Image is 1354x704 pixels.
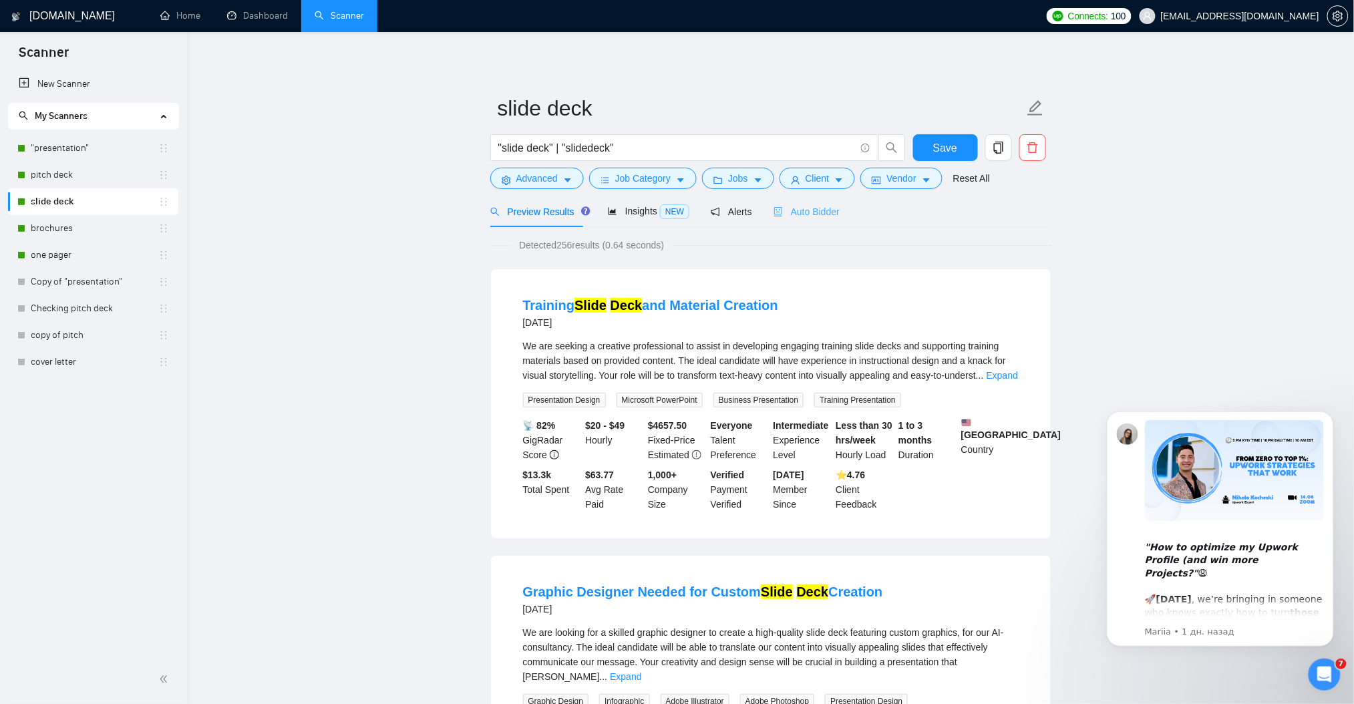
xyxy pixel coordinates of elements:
[31,215,158,242] a: brochures
[711,470,745,480] b: Verified
[771,468,834,512] div: Member Since
[582,418,645,462] div: Hourly
[498,140,855,156] input: Search Freelance Jobs...
[702,168,774,189] button: folderJobscaret-down
[1309,659,1341,691] iframe: Intercom live chat
[814,393,901,407] span: Training Presentation
[31,269,158,295] a: Copy of "presentation"
[771,418,834,462] div: Experience Level
[523,601,883,617] div: [DATE]
[728,171,748,186] span: Jobs
[648,470,677,480] b: 1,000+
[761,584,793,599] mark: Slide
[227,10,288,21] a: dashboardDashboard
[8,188,178,215] li: slide deck
[8,71,178,98] li: New Scanner
[523,420,556,431] b: 📡 82%
[676,175,685,185] span: caret-down
[31,242,158,269] a: one pager
[708,468,771,512] div: Payment Verified
[601,175,610,185] span: bars
[8,43,79,71] span: Scanner
[1068,9,1108,23] span: Connects:
[1053,11,1063,21] img: upwork-logo.png
[520,468,583,512] div: Total Spent
[523,627,1004,682] span: We are looking for a skilled graphic designer to create a high-quality slide deck featuring custo...
[645,468,708,512] div: Company Size
[962,418,971,427] img: 🇺🇸
[1328,11,1348,21] span: setting
[31,162,158,188] a: pitch deck
[8,215,178,242] li: brochures
[933,140,957,156] span: Save
[834,175,844,185] span: caret-down
[1087,391,1354,668] iframe: Intercom notifications сообщение
[523,393,606,407] span: Presentation Design
[600,671,608,682] span: ...
[913,134,978,161] button: Save
[708,418,771,462] div: Talent Preference
[711,420,753,431] b: Everyone
[523,584,883,599] a: Graphic Designer Needed for CustomSlide DeckCreation
[523,341,1007,381] span: We are seeking a creative professional to assist in developing engaging training slide decks and ...
[158,357,169,367] span: holder
[498,92,1024,125] input: Scanner name...
[580,205,592,217] div: Tooltip anchor
[1020,142,1045,154] span: delete
[1336,659,1347,669] span: 7
[490,207,500,216] span: search
[987,370,1018,381] a: Expand
[8,269,178,295] li: Copy of "presentation"
[523,298,778,313] a: TrainingSlide Deckand Material Creation
[774,207,783,216] span: robot
[502,175,511,185] span: setting
[797,584,829,599] mark: Deck
[617,393,703,407] span: Microsoft PowerPoint
[753,175,763,185] span: caret-down
[158,196,169,207] span: holder
[31,135,158,162] a: "presentation"
[8,322,178,349] li: copy of pitch
[158,330,169,341] span: holder
[585,420,625,431] b: $20 - $49
[550,450,559,460] span: info-circle
[19,110,88,122] span: My Scanners
[806,171,830,186] span: Client
[1143,11,1152,21] span: user
[490,206,586,217] span: Preview Results
[158,250,169,260] span: holder
[896,418,959,462] div: Duration
[615,171,671,186] span: Job Category
[158,170,169,180] span: holder
[585,470,614,480] b: $63.77
[713,393,804,407] span: Business Presentation
[8,349,178,375] li: cover letter
[985,134,1012,161] button: copy
[791,175,800,185] span: user
[608,206,617,216] span: area-chart
[953,171,990,186] a: Reset All
[1327,11,1349,21] a: setting
[523,470,552,480] b: $ 13.3k
[589,168,697,189] button: barsJob Categorycaret-down
[563,175,572,185] span: caret-down
[713,175,723,185] span: folder
[610,671,641,682] a: Expand
[692,450,701,460] span: exclamation-circle
[315,10,364,21] a: searchScanner
[986,142,1011,154] span: copy
[35,110,88,122] span: My Scanners
[774,420,829,431] b: Intermediate
[976,370,984,381] span: ...
[872,175,881,185] span: idcard
[160,10,200,21] a: homeHome
[833,468,896,512] div: Client Feedback
[611,298,643,313] mark: Deck
[158,223,169,234] span: holder
[648,420,687,431] b: $ 4657.50
[711,206,752,217] span: Alerts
